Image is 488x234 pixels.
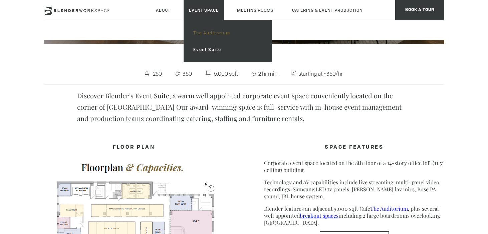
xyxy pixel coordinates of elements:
a: The Auditorium [370,205,408,212]
h4: FLOOR PLAN [44,141,224,154]
span: 2 hr min. [257,68,280,79]
span: starting at $350/hr [297,68,344,79]
p: Technology and AV capabilities include live streaming, multi-panel video recordings, Samsung LED ... [264,179,444,200]
h4: SPACE FEATURES [264,141,444,154]
p: Corporate event space located on the 8th floor of a 14-story office loft (11.5′ ceiling) building. [264,159,444,173]
span: 250 [151,68,164,79]
a: The Auditorium [188,25,268,41]
p: Blender features an adjacent 5,000 sqft Cafe , plus several well appointed including 2 large boar... [264,205,444,226]
span: 5,000 sqft [212,68,240,79]
h4: The Space [44,50,444,63]
span: 350 [181,68,194,79]
p: Discover Blender’s Event Suite, a warm well appointed corporate event space conveniently located ... [77,90,411,124]
a: Event Suite [188,41,268,58]
a: breakout spaces [300,212,338,219]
